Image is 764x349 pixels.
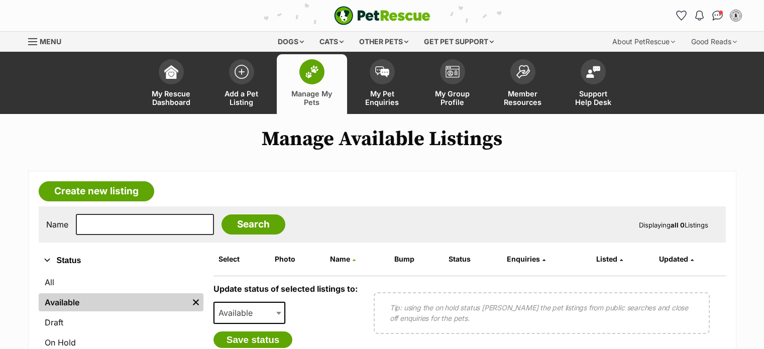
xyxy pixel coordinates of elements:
button: My account [728,8,744,24]
a: Favourites [674,8,690,24]
span: Displaying Listings [639,221,708,229]
a: Create new listing [39,181,154,201]
img: group-profile-icon-3fa3cf56718a62981997c0bc7e787c4b2cf8bcc04b72c1350f741eb67cf2f40e.svg [446,66,460,78]
span: Listed [596,255,617,263]
div: Get pet support [417,32,501,52]
img: member-resources-icon-8e73f808a243e03378d46382f2149f9095a855e16c252ad45f914b54edf8863c.svg [516,65,530,78]
a: My Group Profile [417,54,488,114]
a: Available [39,293,188,311]
span: Name [330,255,350,263]
th: Bump [390,251,444,267]
th: Status [445,251,502,267]
span: Available [214,306,263,320]
div: Dogs [271,32,311,52]
a: Add a Pet Listing [206,54,277,114]
img: help-desk-icon-fdf02630f3aa405de69fd3d07c3f3aa587a6932b1a1747fa1d2bba05be0121f9.svg [586,66,600,78]
div: About PetRescue [605,32,682,52]
img: logo-e224e6f780fb5917bec1dbf3a21bbac754714ae5b6737aabdf751b685950b380.svg [334,6,430,25]
label: Update status of selected listings to: [213,284,358,294]
span: Support Help Desk [571,89,616,106]
a: My Pet Enquiries [347,54,417,114]
ul: Account quick links [674,8,744,24]
a: Menu [28,32,68,50]
img: add-pet-listing-icon-0afa8454b4691262ce3f59096e99ab1cd57d4a30225e0717b998d2c9b9846f56.svg [235,65,249,79]
button: Notifications [692,8,708,24]
span: translation missing: en.admin.listings.index.attributes.enquiries [507,255,540,263]
th: Select [214,251,270,267]
a: Member Resources [488,54,558,114]
a: Listed [596,255,623,263]
a: Draft [39,313,203,331]
img: chat-41dd97257d64d25036548639549fe6c8038ab92f7586957e7f3b1b290dea8141.svg [712,11,723,21]
span: Manage My Pets [289,89,335,106]
img: Milka Thorun profile pic [731,11,741,21]
div: Good Reads [684,32,744,52]
label: Name [46,220,68,229]
img: dashboard-icon-eb2f2d2d3e046f16d808141f083e7271f6b2e854fb5c12c21221c1fb7104beca.svg [164,65,178,79]
button: Save status [213,331,293,348]
span: My Pet Enquiries [360,89,405,106]
strong: all 0 [671,221,685,229]
img: manage-my-pets-icon-02211641906a0b7f246fdf0571729dbe1e7629f14944591b6c1af311fb30b64b.svg [305,65,319,78]
a: Support Help Desk [558,54,628,114]
span: Updated [659,255,688,263]
span: My Group Profile [430,89,475,106]
a: PetRescue [334,6,430,25]
div: Other pets [352,32,415,52]
th: Photo [271,251,325,267]
p: Tip: using the on hold status [PERSON_NAME] the pet listings from public searches and close off e... [390,302,694,323]
span: My Rescue Dashboard [149,89,194,106]
a: Conversations [710,8,726,24]
a: All [39,273,203,291]
span: Menu [40,37,61,46]
a: Remove filter [188,293,203,311]
a: Manage My Pets [277,54,347,114]
span: Member Resources [500,89,545,106]
input: Search [222,214,285,235]
a: My Rescue Dashboard [136,54,206,114]
span: Available [213,302,286,324]
a: Updated [659,255,694,263]
img: notifications-46538b983faf8c2785f20acdc204bb7945ddae34d4c08c2a6579f10ce5e182be.svg [695,11,703,21]
span: Add a Pet Listing [219,89,264,106]
img: pet-enquiries-icon-7e3ad2cf08bfb03b45e93fb7055b45f3efa6380592205ae92323e6603595dc1f.svg [375,66,389,77]
div: Cats [312,32,351,52]
button: Status [39,254,203,267]
a: Name [330,255,356,263]
a: Enquiries [507,255,545,263]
